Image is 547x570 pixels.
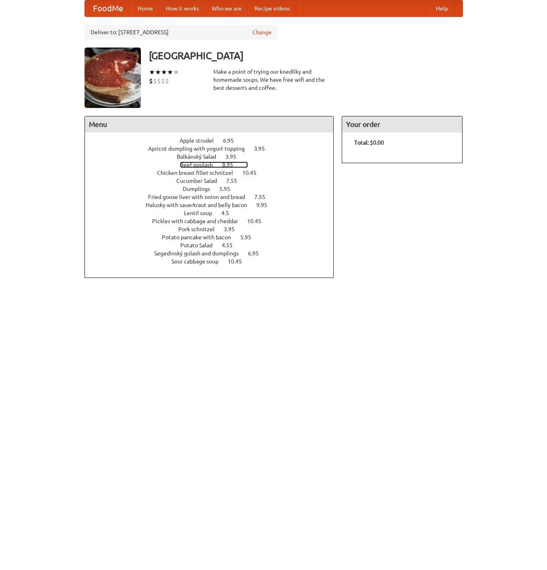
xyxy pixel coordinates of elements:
h3: [GEOGRAPHIC_DATA] [149,48,463,64]
span: 3.95 [224,226,243,232]
h4: Your order [342,116,462,133]
h4: Menu [85,116,334,133]
span: Segedínský gulash and dumplings [154,250,247,257]
span: 10.45 [228,258,250,265]
span: Apple strudel [180,137,222,144]
div: Make a point of trying our knedlíky and homemade soups. We have free wifi and the best desserts a... [213,68,334,92]
a: Chicken breast fillet schnitzel 10.45 [157,170,271,176]
span: 10.45 [242,170,264,176]
span: Dumplings [183,186,218,192]
a: Apple strudel 6.95 [180,137,249,144]
span: 4.5 [221,210,237,216]
span: 5.95 [240,234,259,240]
span: Lentil soup [184,210,220,216]
a: FoodMe [85,0,131,17]
a: Dumplings 5.95 [183,186,245,192]
li: $ [161,77,165,85]
span: 10.45 [247,218,269,224]
a: Halusky with sauerkraut and belly bacon 9.95 [146,202,282,208]
li: ★ [167,68,173,77]
li: ★ [155,68,161,77]
span: Potato Salad [180,242,221,249]
a: Lentil soup 4.5 [184,210,244,216]
li: $ [165,77,169,85]
img: angular.jpg [85,48,141,108]
li: $ [153,77,157,85]
span: Balkánský Salad [177,153,224,160]
a: Beef goulash 8.95 [180,162,248,168]
li: $ [149,77,153,85]
a: Pork schnitzel 3.95 [178,226,250,232]
a: Pickles with cabbage and cheddar 10.45 [152,218,276,224]
a: Apricot dumpling with yogurt topping 3.95 [148,145,280,152]
span: Chicken breast fillet schnitzel [157,170,241,176]
b: Total: $0.00 [354,139,384,146]
span: Potato pancake with bacon [162,234,239,240]
a: Change [252,28,272,36]
span: Beef goulash [180,162,221,168]
div: Deliver to: [STREET_ADDRESS] [85,25,278,39]
li: ★ [173,68,179,77]
span: Halusky with sauerkraut and belly bacon [146,202,255,208]
span: Fried goose liver with onion and bread [148,194,253,200]
span: Apricot dumpling with yogurt topping [148,145,253,152]
a: Potato pancake with bacon 5.95 [162,234,266,240]
li: $ [157,77,161,85]
a: Balkánský Salad 3.95 [177,153,251,160]
span: 5.95 [219,186,238,192]
a: Potato Salad 4.55 [180,242,248,249]
span: Pickles with cabbage and cheddar [152,218,246,224]
span: 6.95 [223,137,242,144]
span: 8.95 [222,162,241,168]
a: Cucumber Salad 7.55 [176,178,252,184]
a: Fried goose liver with onion and bread 7.55 [148,194,280,200]
span: 4.55 [222,242,241,249]
a: Recipe videos [248,0,296,17]
a: How it works [159,0,205,17]
span: 7.55 [254,194,273,200]
span: Pork schnitzel [178,226,223,232]
li: ★ [149,68,155,77]
span: Sour cabbage soup [171,258,227,265]
a: Segedínský gulash and dumplings 6.95 [154,250,274,257]
span: 9.95 [256,202,275,208]
li: ★ [161,68,167,77]
span: 3.95 [225,153,244,160]
span: 6.95 [248,250,267,257]
a: Who we are [205,0,248,17]
a: Home [131,0,159,17]
a: Sour cabbage soup 10.45 [171,258,257,265]
a: Help [429,0,454,17]
span: 7.55 [226,178,245,184]
span: Cucumber Salad [176,178,225,184]
span: 3.95 [254,145,273,152]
